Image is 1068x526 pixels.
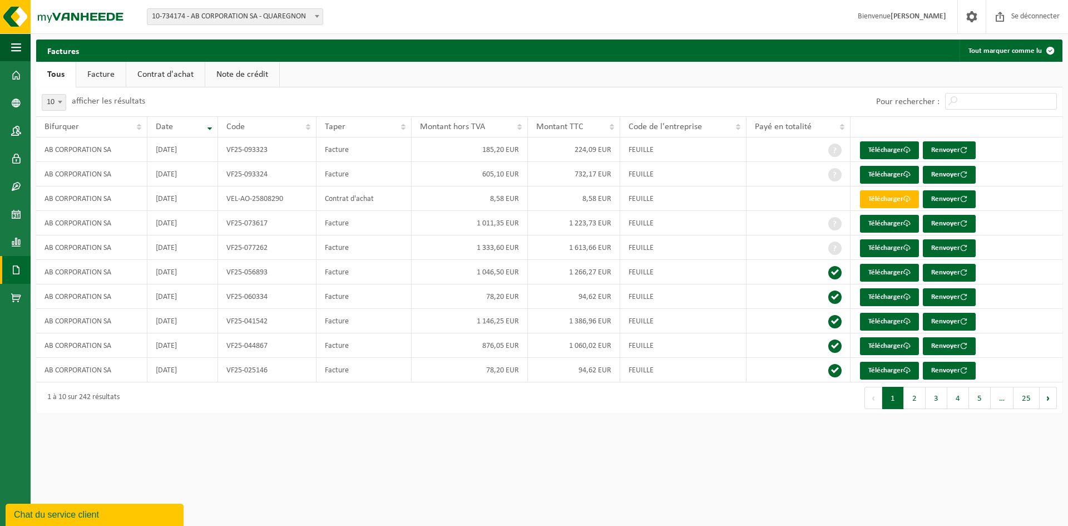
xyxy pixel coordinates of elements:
font: 1 011,35 EUR [477,219,519,228]
font: 185,20 EUR [482,146,519,154]
font: AB CORPORATION SA [44,219,111,228]
a: Télécharger [860,337,919,355]
font: Facture [325,170,349,179]
span: 10 [42,95,66,110]
font: [DATE] [156,146,177,154]
font: Facture [325,293,349,301]
font: FEUILLE [629,342,654,350]
font: VF25-073617 [226,219,268,228]
button: Renvoyer [923,264,976,282]
font: Tout marquer comme lu [968,47,1042,55]
font: VF25-056893 [226,268,268,277]
font: Montant TTC [536,122,584,131]
font: Télécharger [868,195,903,203]
font: VF25-025146 [226,366,268,375]
font: [DATE] [156,293,177,301]
font: 605,10 EUR [482,170,519,179]
font: [DATE] [156,170,177,179]
font: 78,20 EUR [486,293,519,301]
font: Renvoyer [931,367,960,374]
font: 8,58 EUR [490,195,519,203]
font: FEUILLE [629,170,654,179]
button: 3 [926,387,947,409]
span: … [991,387,1013,409]
font: Télécharger [868,293,903,301]
font: afficher les résultats [72,97,145,106]
a: Télécharger [860,190,919,208]
font: Taper [325,122,345,131]
font: VF25-093324 [226,170,268,179]
font: Date [156,122,173,131]
font: [DATE] [156,268,177,277]
font: VF25-060334 [226,293,268,301]
font: Code [226,122,245,131]
font: 1 613,66 EUR [569,244,611,252]
font: FEUILLE [629,317,654,326]
font: AB CORPORATION SA [44,170,111,179]
span: 10 [42,94,66,111]
font: 94,62 EUR [578,293,611,301]
font: 1 146,25 EUR [477,317,519,326]
button: Next [1040,387,1057,409]
font: Renvoyer [931,269,960,276]
a: Télécharger [860,313,919,331]
font: FEUILLE [629,366,654,375]
font: Facture [325,317,349,326]
button: Renvoyer [923,239,976,257]
button: Previous [864,387,882,409]
font: Renvoyer [931,244,960,252]
button: Renvoyer [923,141,976,159]
font: VF25-093323 [226,146,268,154]
font: Télécharger [868,342,903,350]
font: 10-734174 - AB CORPORATION SA - QUAREGNON [152,12,306,21]
a: Télécharger [860,288,919,306]
a: Télécharger [860,141,919,159]
font: [DATE] [156,219,177,228]
font: Note de crédit [216,70,268,79]
button: Renvoyer [923,362,976,380]
font: Télécharger [868,146,903,154]
font: Renvoyer [931,293,960,301]
font: Facture [325,342,349,350]
iframe: widget de discussion [6,502,186,526]
font: Contrat d'achat [137,70,194,79]
font: AB CORPORATION SA [44,244,111,252]
button: Renvoyer [923,166,976,184]
font: Télécharger [868,244,903,252]
font: 1 046,50 EUR [477,268,519,277]
span: 10-734174 - AB CORPORATION SA - QUAREGNON [147,9,323,24]
font: 10 [47,98,55,106]
font: [DATE] [156,366,177,375]
a: Télécharger [860,264,919,282]
button: 2 [904,387,926,409]
font: VF25-077262 [226,244,268,252]
button: 5 [969,387,991,409]
font: VEL-AO-25808290 [226,195,283,203]
font: [DATE] [156,317,177,326]
font: Télécharger [868,318,903,325]
font: FEUILLE [629,219,654,228]
font: 1 à 10 sur 242 résultats [47,393,120,401]
font: Tous [47,70,65,79]
font: AB CORPORATION SA [44,317,111,326]
font: VF25-044867 [226,342,268,350]
font: AB CORPORATION SA [44,195,111,203]
font: FEUILLE [629,268,654,277]
button: Renvoyer [923,288,976,306]
font: Code de l'entreprise [629,122,702,131]
font: FEUILLE [629,244,654,252]
font: Renvoyer [931,220,960,227]
font: 1 060,02 EUR [569,342,611,350]
font: [DATE] [156,342,177,350]
font: Bifurquer [44,122,79,131]
font: Renvoyer [931,146,960,154]
font: Télécharger [868,269,903,276]
font: [DATE] [156,244,177,252]
a: Télécharger [860,362,919,380]
button: Tout marquer comme lu [960,40,1061,62]
font: Payé en totalité [755,122,812,131]
font: AB CORPORATION SA [44,146,111,154]
font: VF25-041542 [226,317,268,326]
button: 25 [1013,387,1040,409]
